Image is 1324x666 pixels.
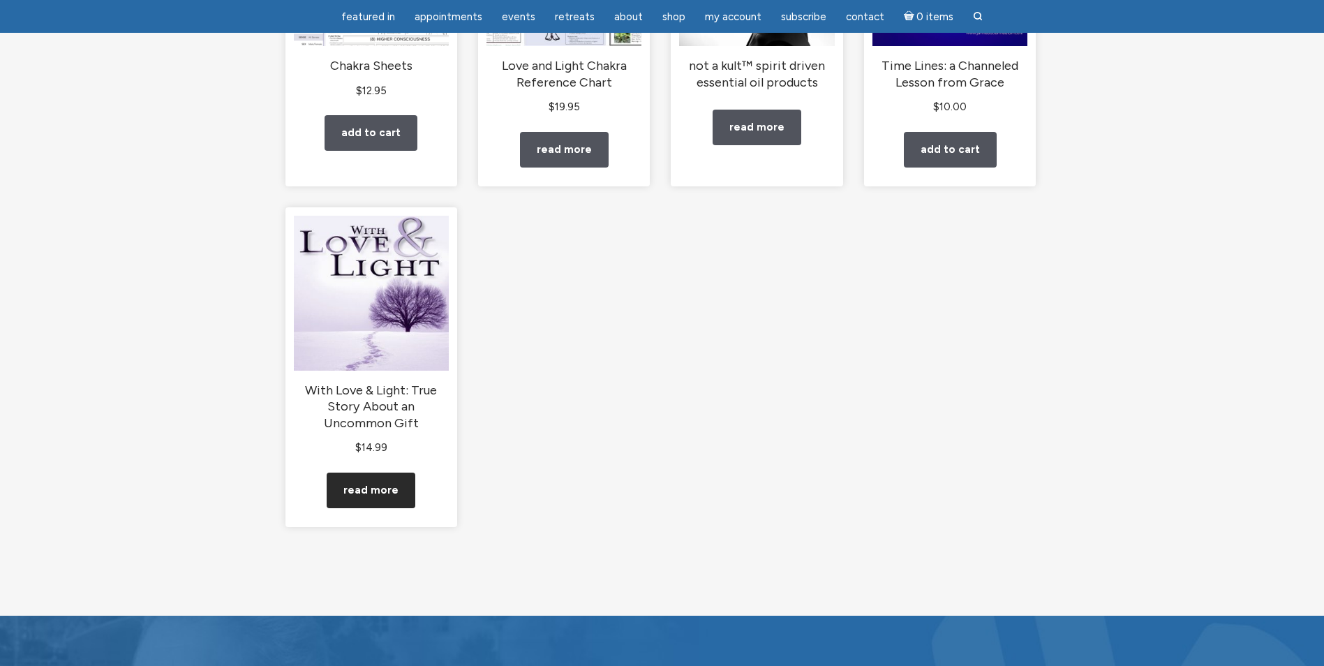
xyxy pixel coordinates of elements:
bdi: 14.99 [355,441,387,454]
a: Add to cart: “Time Lines: a Channeled Lesson from Grace” [904,132,997,168]
a: Retreats [546,3,603,31]
span: $ [549,101,555,113]
span: featured in [341,10,395,23]
a: Cart0 items [895,2,962,31]
bdi: 10.00 [933,101,967,113]
i: Cart [904,10,917,23]
bdi: 19.95 [549,101,580,113]
a: Read more about “Love and Light Chakra Reference Chart” [520,132,609,168]
a: Read more about “not a kult™ spirit driven essential oil products” [713,110,801,145]
span: Subscribe [781,10,826,23]
span: About [614,10,643,23]
a: Subscribe [773,3,835,31]
h2: Love and Light Chakra Reference Chart [486,58,641,91]
a: Contact [838,3,893,31]
a: With Love & Light: True Story About an Uncommon Gift $14.99 [294,216,449,457]
a: About [606,3,651,31]
span: Contact [846,10,884,23]
a: featured in [333,3,403,31]
a: Events [493,3,544,31]
a: My Account [697,3,770,31]
h2: With Love & Light: True Story About an Uncommon Gift [294,383,449,432]
h2: Time Lines: a Channeled Lesson from Grace [872,58,1027,91]
span: My Account [705,10,761,23]
span: Retreats [555,10,595,23]
span: Shop [662,10,685,23]
a: Appointments [406,3,491,31]
span: Events [502,10,535,23]
h2: Chakra Sheets [294,58,449,75]
a: Read more about “With Love & Light: True Story About an Uncommon Gift” [327,473,415,508]
span: Appointments [415,10,482,23]
span: $ [356,84,362,97]
a: Add to cart: “Chakra Sheets” [325,115,417,151]
bdi: 12.95 [356,84,387,97]
img: With Love & Light: True Story About an Uncommon Gift [294,216,449,371]
h2: not a kult™ spirit driven essential oil products [679,58,834,91]
span: 0 items [916,12,953,22]
span: $ [933,101,939,113]
span: $ [355,441,362,454]
a: Shop [654,3,694,31]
